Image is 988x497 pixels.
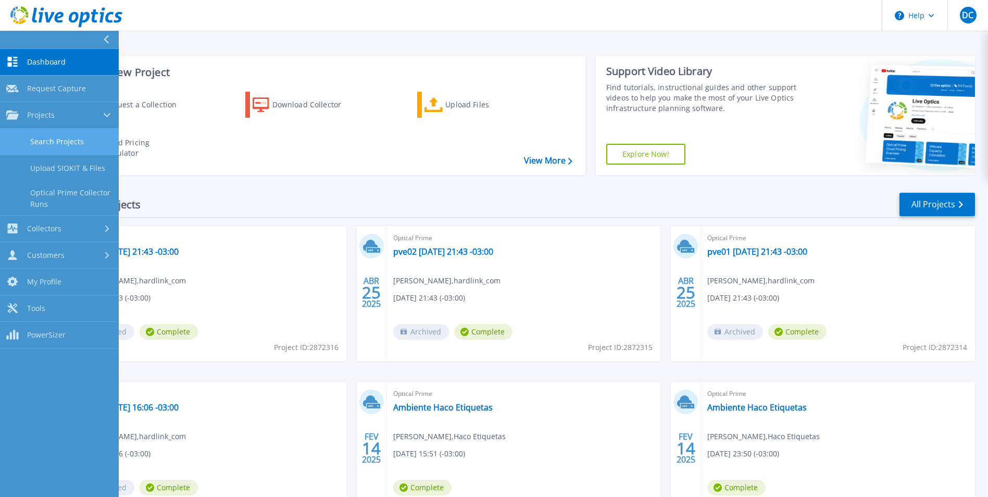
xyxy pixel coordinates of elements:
a: All Projects [899,193,975,216]
span: PowerSizer [27,330,66,340]
span: Optical Prime [393,388,655,400]
span: Optical Prime [707,388,969,400]
span: 14 [362,444,381,453]
span: Projects [27,110,55,120]
div: Cloud Pricing Calculator [102,138,185,158]
div: FEV 2025 [361,429,381,467]
span: Complete [707,480,766,495]
a: pve02 [DATE] 21:43 -03:00 [393,246,493,257]
a: View More [524,156,572,166]
a: Ambiente Haco Etiquetas [393,402,493,413]
a: Download Collector [245,92,361,118]
span: Complete [393,480,452,495]
a: pve03 [DATE] 16:06 -03:00 [79,402,179,413]
div: Upload Files [445,94,529,115]
div: ABR 2025 [676,274,696,312]
a: pve01 [DATE] 21:43 -03:00 [707,246,807,257]
div: FEV 2025 [676,429,696,467]
div: Request a Collection [104,94,187,115]
span: Project ID: 2872315 [588,342,653,353]
span: Complete [768,324,827,340]
div: ABR 2025 [361,274,381,312]
span: Project ID: 2872316 [274,342,339,353]
span: Request Capture [27,84,86,93]
span: 25 [362,288,381,297]
span: Complete [454,324,512,340]
span: [PERSON_NAME] , Haco Etiquetas [707,431,820,442]
span: Tools [27,304,45,313]
span: Optical Prime [707,232,969,244]
span: Optical Prime [79,388,340,400]
a: Request a Collection [74,92,190,118]
span: Archived [393,324,449,340]
span: [DATE] 23:50 (-03:00) [707,448,779,459]
span: [DATE] 15:51 (-03:00) [393,448,465,459]
span: [DATE] 21:43 (-03:00) [707,292,779,304]
span: 14 [677,444,695,453]
span: Complete [140,324,198,340]
span: Optical Prime [393,232,655,244]
div: Support Video Library [606,65,799,78]
span: [PERSON_NAME] , hardlink_com [393,275,501,287]
div: Download Collector [272,94,356,115]
a: pve04 [DATE] 21:43 -03:00 [79,246,179,257]
span: Dashboard [27,57,66,67]
span: [PERSON_NAME] , Haco Etiquetas [393,431,506,442]
a: Upload Files [417,92,533,118]
span: DC [962,11,973,19]
span: Project ID: 2872314 [903,342,967,353]
span: My Profile [27,277,61,287]
span: Archived [707,324,763,340]
h3: Start a New Project [74,67,572,78]
span: [PERSON_NAME] , hardlink_com [707,275,815,287]
span: 25 [677,288,695,297]
a: Explore Now! [606,144,685,165]
span: [DATE] 21:43 (-03:00) [393,292,465,304]
span: Customers [27,251,65,260]
a: Ambiente Haco Etiquetas [707,402,807,413]
span: Complete [140,480,198,495]
span: [PERSON_NAME] , hardlink_com [79,431,186,442]
span: [PERSON_NAME] , hardlink_com [79,275,186,287]
div: Find tutorials, instructional guides and other support videos to help you make the most of your L... [606,82,799,114]
span: Collectors [27,224,61,233]
span: Optical Prime [79,232,340,244]
a: Cloud Pricing Calculator [74,135,190,161]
